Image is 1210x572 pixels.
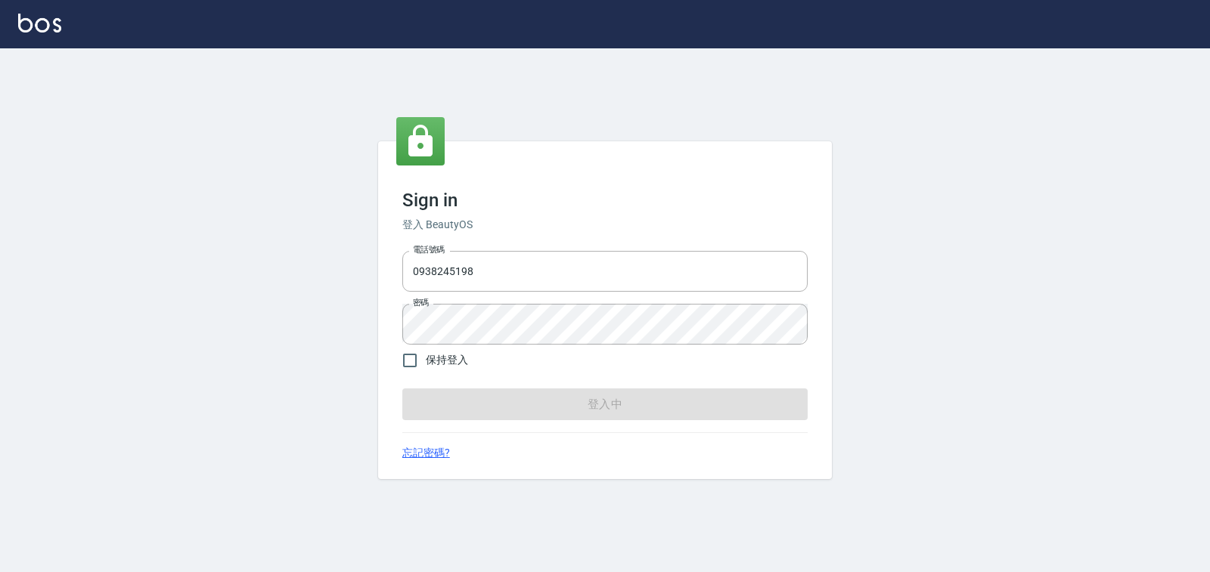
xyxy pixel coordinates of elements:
a: 忘記密碼? [402,445,450,461]
span: 保持登入 [426,352,468,368]
h6: 登入 BeautyOS [402,217,808,233]
label: 密碼 [413,297,429,308]
label: 電話號碼 [413,244,445,255]
h3: Sign in [402,190,808,211]
img: Logo [18,14,61,32]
